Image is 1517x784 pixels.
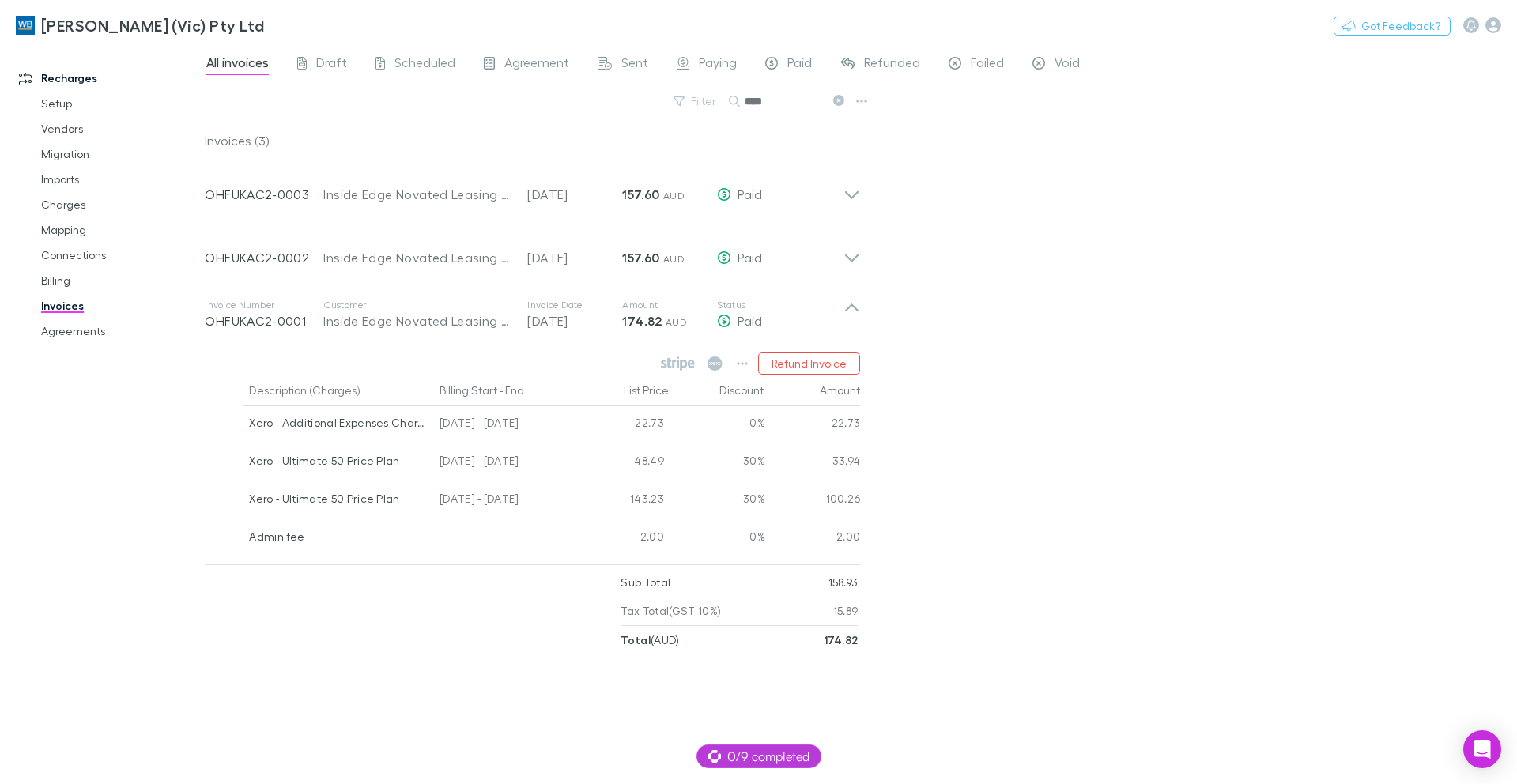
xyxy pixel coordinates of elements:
a: Recharges [3,66,213,91]
p: Tax Total (GST 10%) [621,597,721,625]
p: OHFUKAC2-0002 [205,248,323,267]
p: [DATE] [527,248,622,267]
p: Invoice Date [527,299,622,311]
span: Failed [971,55,1004,75]
p: 15.89 [833,597,859,625]
p: 158.93 [828,568,859,597]
div: 22.73 [575,406,670,444]
span: Paying [699,55,737,75]
span: Refunded [864,55,920,75]
p: Amount [622,299,717,311]
div: Inside Edge Novated Leasing Pty Ltd [323,311,511,330]
span: Draft [316,55,347,75]
div: 0% [670,520,765,558]
div: OHFUKAC2-0003Inside Edge Novated Leasing Pty Ltd[DATE]157.60 AUDPaid [192,156,873,220]
h3: [PERSON_NAME] (Vic) Pty Ltd [41,16,264,35]
p: ( AUD ) [621,626,679,654]
p: [DATE] [527,185,622,204]
span: Paid [787,55,812,75]
div: 48.49 [575,444,670,482]
span: Paid [738,313,762,328]
a: Connections [25,243,213,268]
div: Invoice NumberOHFUKAC2-0001CustomerInside Edge Novated Leasing Pty LtdInvoice Date[DATE]Amount174... [192,283,873,346]
p: OHFUKAC2-0003 [205,185,323,204]
strong: 157.60 [622,250,659,266]
div: Xero - Ultimate 50 Price Plan [249,482,427,515]
strong: 174.82 [622,313,662,329]
div: 30% [670,444,765,482]
p: OHFUKAC2-0001 [205,311,323,330]
a: Billing [25,268,213,293]
div: Xero - Ultimate 50 Price Plan [249,444,427,477]
strong: 157.60 [622,187,659,202]
div: Inside Edge Novated Leasing Pty Ltd [323,248,511,267]
span: All invoices [206,55,269,75]
div: Inside Edge Novated Leasing Pty Ltd [323,185,511,204]
div: Admin fee [249,520,427,553]
a: [PERSON_NAME] (Vic) Pty Ltd [6,6,274,44]
div: [DATE] - [DATE] [433,482,575,520]
a: Invoices [25,293,213,318]
a: Imports [25,167,213,192]
div: 30% [670,482,765,520]
div: [DATE] - [DATE] [433,444,575,482]
p: Invoice Number [205,299,323,311]
div: Xero - Additional Expenses Charges [249,406,427,439]
p: Sub Total [621,568,670,597]
span: Scheduled [394,55,455,75]
span: Paid [738,187,762,202]
div: 143.23 [575,482,670,520]
span: Agreement [504,55,569,75]
div: 22.73 [765,406,861,444]
span: Paid [738,250,762,265]
button: Filter [666,92,726,111]
div: 2.00 [765,520,861,558]
a: Agreements [25,318,213,344]
div: 100.26 [765,482,861,520]
p: Status [717,299,843,311]
a: Charges [25,192,213,217]
div: 2.00 [575,520,670,558]
span: AUD [663,253,685,265]
a: Migration [25,141,213,167]
span: AUD [666,316,687,328]
span: Void [1055,55,1080,75]
div: 33.94 [765,444,861,482]
a: Mapping [25,217,213,243]
div: Open Intercom Messenger [1463,730,1501,768]
strong: Total [621,633,651,646]
img: William Buck (Vic) Pty Ltd's Logo [16,16,35,35]
button: Got Feedback? [1334,17,1451,36]
a: Vendors [25,116,213,141]
p: [DATE] [527,311,622,330]
span: AUD [663,190,685,202]
div: [DATE] - [DATE] [433,406,575,444]
div: OHFUKAC2-0002Inside Edge Novated Leasing Pty Ltd[DATE]157.60 AUDPaid [192,220,873,283]
button: Refund Invoice [758,352,860,375]
strong: 174.82 [824,633,859,646]
p: Customer [323,299,511,311]
a: Setup [25,91,213,116]
div: 0% [670,406,765,444]
span: Sent [621,55,648,75]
